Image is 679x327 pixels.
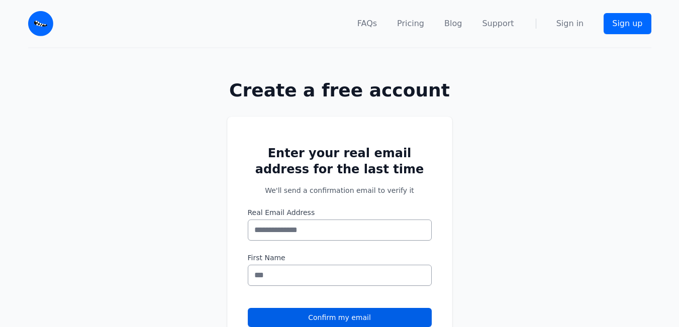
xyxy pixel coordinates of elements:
[604,13,651,34] a: Sign up
[248,145,432,177] h2: Enter your real email address for the last time
[397,18,424,30] a: Pricing
[248,308,432,327] button: Confirm my email
[248,253,432,263] label: First Name
[248,207,432,217] label: Real Email Address
[195,80,484,100] h1: Create a free account
[357,18,377,30] a: FAQs
[556,18,584,30] a: Sign in
[248,185,432,195] p: We'll send a confirmation email to verify it
[28,11,53,36] img: Email Monster
[482,18,514,30] a: Support
[444,18,462,30] a: Blog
